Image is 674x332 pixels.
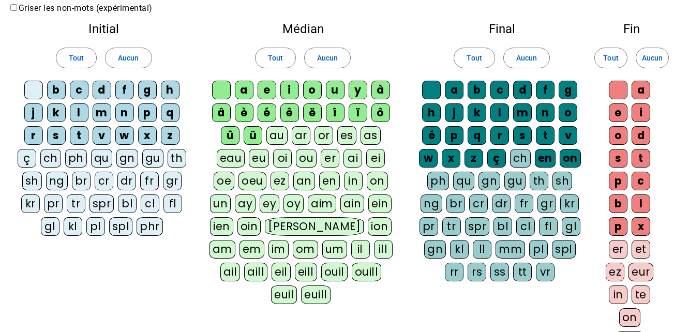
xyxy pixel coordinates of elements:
[478,172,500,190] div: gn
[468,103,486,122] div: k
[628,263,653,281] div: eur
[93,103,111,122] div: m
[24,126,43,145] div: r
[503,48,550,68] button: Aucun
[562,217,580,236] div: gl
[142,149,163,168] div: gu
[632,194,650,213] div: l
[530,172,548,190] div: th
[168,149,186,168] div: th
[271,285,297,304] div: euil
[273,149,292,168] div: oi
[636,48,669,68] button: Aucun
[445,126,463,145] div: p
[513,263,532,281] div: tt
[326,103,345,122] div: î
[235,194,256,213] div: ay
[137,217,163,236] div: phr
[642,52,663,64] span: Aucun
[537,194,556,213] div: gr
[292,126,310,145] div: ar
[117,172,136,190] div: dr
[609,194,627,213] div: b
[445,263,463,281] div: rr
[293,172,315,190] div: an
[559,81,577,99] div: g
[419,149,438,168] div: w
[10,4,17,11] input: Griser les non-mots (expérimental)
[40,149,61,168] div: ch
[86,217,105,236] div: pl
[70,81,88,99] div: c
[321,263,348,281] div: ouil
[552,240,576,259] div: spl
[536,126,555,145] div: t
[161,126,179,145] div: z
[368,194,392,213] div: ein
[317,52,338,64] span: Aucun
[321,149,339,168] div: er
[424,240,446,259] div: gn
[268,240,289,259] div: im
[371,103,390,122] div: ô
[632,285,650,304] div: te
[539,217,558,236] div: fl
[118,52,139,64] span: Aucun
[367,172,388,190] div: on
[220,263,241,281] div: ail
[371,81,390,99] div: à
[513,81,532,99] div: d
[422,126,441,145] div: é
[271,172,289,190] div: ez
[349,103,367,122] div: ï
[141,194,159,213] div: cl
[465,217,490,236] div: spr
[454,48,495,68] button: Tout
[268,52,283,64] span: Tout
[632,172,650,190] div: c
[295,263,317,281] div: eill
[47,103,66,122] div: k
[67,194,85,213] div: tr
[609,149,627,168] div: s
[349,81,367,99] div: y
[138,81,157,99] div: g
[442,149,460,168] div: x
[467,52,482,64] span: Tout
[244,263,267,281] div: aill
[361,126,381,145] div: as
[93,81,111,99] div: d
[238,172,266,190] div: oeu
[296,149,317,168] div: ou
[41,217,59,236] div: gl
[46,172,68,190] div: ng
[64,217,82,236] div: kl
[490,103,509,122] div: l
[255,48,296,68] button: Tout
[272,263,291,281] div: eil
[239,240,264,259] div: em
[221,126,239,145] div: û
[249,149,269,168] div: eu
[72,172,91,190] div: br
[301,285,330,304] div: euill
[21,194,40,213] div: kr
[468,81,486,99] div: b
[609,285,627,304] div: in
[415,23,589,35] h2: Final
[493,217,512,236] div: bl
[47,81,66,99] div: b
[468,263,486,281] div: rs
[446,194,465,213] div: br
[109,217,133,236] div: spl
[490,81,509,99] div: c
[515,194,533,213] div: fr
[609,172,627,190] div: p
[421,194,442,213] div: ng
[303,81,322,99] div: o
[24,103,43,122] div: j
[366,149,385,168] div: ei
[496,240,525,259] div: mm
[244,126,262,145] div: ü
[70,126,88,145] div: t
